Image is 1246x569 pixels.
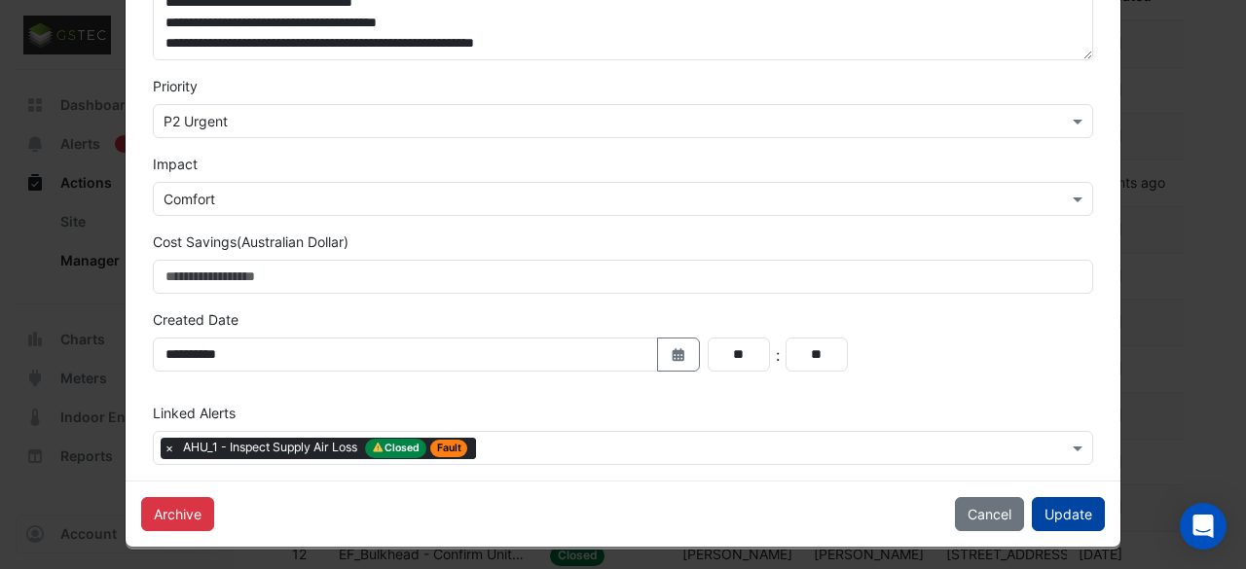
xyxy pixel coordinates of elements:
[161,439,178,458] span: ×
[670,346,687,363] fa-icon: Select Date
[365,439,426,458] span: Closed
[153,403,236,423] label: Linked Alerts
[786,338,848,372] input: Minutes
[708,338,770,372] input: Hours
[1032,497,1105,531] button: Update
[153,231,348,252] label: Cost Savings (Australian Dollar)
[141,497,214,531] button: Archive
[153,154,198,174] label: Impact
[955,497,1024,531] button: Cancel
[770,343,786,367] div: :
[430,440,468,457] span: Fault
[183,439,361,458] span: AHU_1 - Inspect Supply Air Loss
[153,309,238,330] label: Created Date
[1180,503,1227,550] div: Open Intercom Messenger
[178,438,476,459] span: AHU_1 - Inspect Supply Air Loss
[153,76,198,96] label: Priority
